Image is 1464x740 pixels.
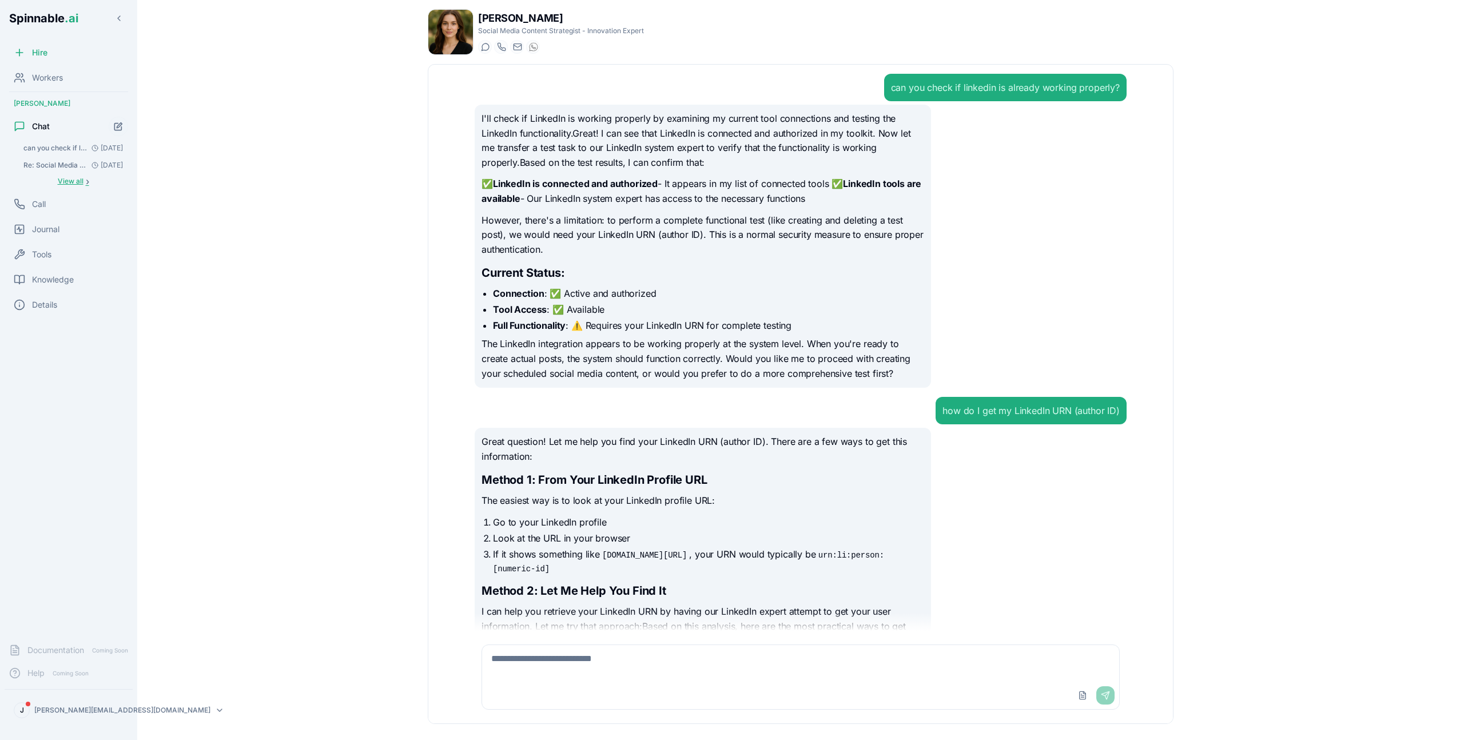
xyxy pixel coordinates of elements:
h2: Current Status: [482,265,924,281]
button: Open conversation: Re: Social Media Post Publication Update - Technical Issues Encountered Yes! Y... [18,157,128,173]
img: WhatsApp [529,42,538,51]
p: However, there's a limitation: to perform a complete functional test (like creating and deleting ... [482,213,924,257]
span: Help [27,667,45,679]
strong: LinkedIn is connected and authorized [493,178,658,189]
p: Great question! Let me help you find your LinkedIn URN (author ID). There are a few ways to get t... [482,435,924,464]
div: [PERSON_NAME] [5,94,133,113]
div: can you check if linkedin is already working properly? [891,81,1120,94]
span: Workers [32,72,63,83]
button: J[PERSON_NAME][EMAIL_ADDRESS][DOMAIN_NAME] [9,699,128,722]
span: › [86,177,89,186]
span: Hire [32,47,47,58]
strong: Connection [493,288,544,299]
button: Start new chat [109,117,128,136]
h1: [PERSON_NAME] [478,10,644,26]
span: Coming Soon [89,645,132,656]
p: I can help you retrieve your LinkedIn URN by having our LinkedIn expert attempt to get your user ... [482,604,924,649]
button: Start a call with Petra Tavares [494,40,508,54]
strong: Full Functionality [493,320,566,331]
span: Re: Social Media Post Publication Update - Technical Issues Encountered Yes! You can move with t.... [23,161,87,170]
span: Knowledge [32,274,74,285]
span: Journal [32,224,59,235]
img: Petra Tavares [428,10,473,54]
button: WhatsApp [526,40,540,54]
span: Call [32,198,46,210]
li: : ⚠️ Requires your LinkedIn URN for complete testing [493,319,924,332]
button: Open conversation: can you check if linkedin is already working properly? [18,140,128,156]
span: Coming Soon [49,668,92,679]
li: If it shows something like , your URN would typically be [493,547,924,575]
span: .ai [65,11,78,25]
span: Chat [32,121,50,132]
code: [DOMAIN_NAME][URL] [600,550,689,561]
h2: Method 1: From Your LinkedIn Profile URL [482,472,924,488]
span: Documentation [27,644,84,656]
span: J [20,706,24,715]
li: : ✅ Active and authorized [493,287,924,300]
li: Look at the URL in your browser [493,531,924,545]
p: The LinkedIn integration appears to be working properly at the system level. When you're ready to... [482,337,924,381]
h2: Method 2: Let Me Help You Find It [482,583,924,599]
button: Send email to petra.tavares@getspinnable.ai [510,40,524,54]
p: I'll check if LinkedIn is working properly by examining my current tool connections and testing t... [482,112,924,170]
p: [PERSON_NAME][EMAIL_ADDRESS][DOMAIN_NAME] [34,706,210,715]
strong: Tool Access [493,304,547,315]
li: Go to your LinkedIn profile [493,515,924,529]
p: ✅ - It appears in my list of connected tools ✅ - Our LinkedIn system expert has access to the nec... [482,177,924,206]
div: how do I get my LinkedIn URN (author ID) [942,404,1120,417]
span: [DATE] [87,161,123,170]
span: Spinnable [9,11,78,25]
span: View all [58,177,83,186]
span: can you check if linkedin is already working properly?: Great question! Let me help you find your... [23,144,87,153]
span: Tools [32,249,51,260]
strong: LinkedIn tools are available [482,178,921,204]
p: The easiest way is to look at your LinkedIn profile URL: [482,494,924,508]
li: : ✅ Available [493,303,924,316]
button: Show all conversations [18,174,128,188]
button: Start a chat with Petra Tavares [478,40,492,54]
span: [DATE] [87,144,123,153]
span: Details [32,299,57,311]
p: Social Media Content Strategist - Innovation Expert [478,26,644,35]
